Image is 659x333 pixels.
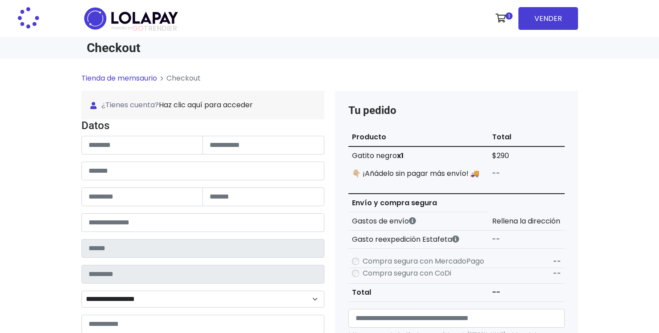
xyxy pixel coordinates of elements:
[348,212,489,231] th: Gastos de envío
[452,236,459,243] i: Estafeta cobra este monto extra por ser un CP de difícil acceso
[553,268,561,279] span: --
[489,231,564,249] td: --
[348,128,489,146] th: Producto
[81,119,324,132] h4: Datos
[348,104,565,117] h4: Tu pedido
[90,100,315,110] span: ¿Tienes cuenta?
[112,24,177,32] span: TRENDIER
[159,100,253,110] a: Haz clic aquí para acceder
[348,146,489,165] td: Gatito negro
[81,73,578,91] nav: breadcrumb
[112,26,132,31] span: POWERED BY
[157,73,201,84] li: Checkout
[505,12,513,20] span: 1
[553,256,561,267] span: --
[348,231,489,249] th: Gasto reexpedición Estafeta
[348,194,489,212] th: Envío y compra segura
[491,5,515,32] a: 1
[489,284,564,302] td: --
[518,7,578,30] a: VENDER
[363,268,451,279] label: Compra segura con CoDi
[489,128,564,146] th: Total
[489,165,564,183] td: --
[81,4,181,32] img: logo
[363,256,484,267] label: Compra segura con MercadoPago
[348,284,489,302] th: Total
[81,73,157,83] a: Tienda de memsaurio
[489,212,564,231] td: Rellena la dirección
[348,165,489,183] td: 👇🏼 ¡Añádelo sin pagar más envío! 🚚
[132,23,144,33] span: GO
[489,146,564,165] td: $290
[409,217,416,224] i: Los gastos de envío dependen de códigos postales. ¡Te puedes llevar más productos en un solo envío !
[87,41,324,55] h1: Checkout
[397,150,404,161] strong: x1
